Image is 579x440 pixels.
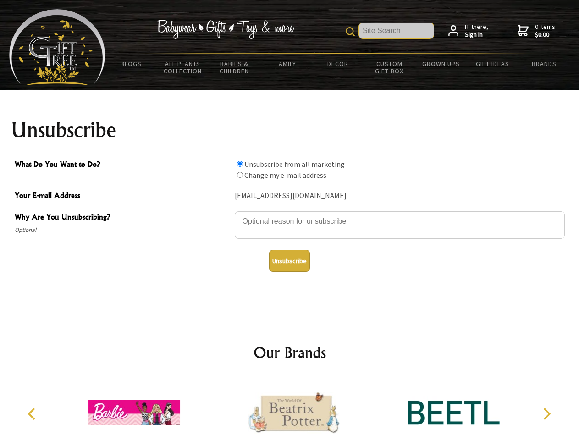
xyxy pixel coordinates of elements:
[15,190,230,203] span: Your E-mail Address
[535,31,555,39] strong: $0.00
[465,23,488,39] span: Hi there,
[15,159,230,172] span: What Do You Want to Do?
[467,54,518,73] a: Gift Ideas
[18,341,561,363] h2: Our Brands
[364,54,415,81] a: Custom Gift Box
[312,54,364,73] a: Decor
[15,211,230,225] span: Why Are You Unsubscribing?
[157,20,294,39] img: Babywear - Gifts - Toys & more
[237,161,243,167] input: What Do You Want to Do?
[237,172,243,178] input: What Do You Want to Do?
[518,23,555,39] a: 0 items$0.00
[9,9,105,85] img: Babyware - Gifts - Toys and more...
[448,23,488,39] a: Hi there,Sign in
[260,54,312,73] a: Family
[235,189,565,203] div: [EMAIL_ADDRESS][DOMAIN_NAME]
[244,159,345,169] label: Unsubscribe from all marketing
[346,27,355,36] img: product search
[536,404,557,424] button: Next
[244,170,326,180] label: Change my e-mail address
[535,22,555,39] span: 0 items
[209,54,260,81] a: Babies & Children
[465,31,488,39] strong: Sign in
[11,119,568,141] h1: Unsubscribe
[359,23,434,38] input: Site Search
[157,54,209,81] a: All Plants Collection
[235,211,565,239] textarea: Why Are You Unsubscribing?
[415,54,467,73] a: Grown Ups
[518,54,570,73] a: Brands
[105,54,157,73] a: BLOGS
[269,250,310,272] button: Unsubscribe
[23,404,43,424] button: Previous
[15,225,230,236] span: Optional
